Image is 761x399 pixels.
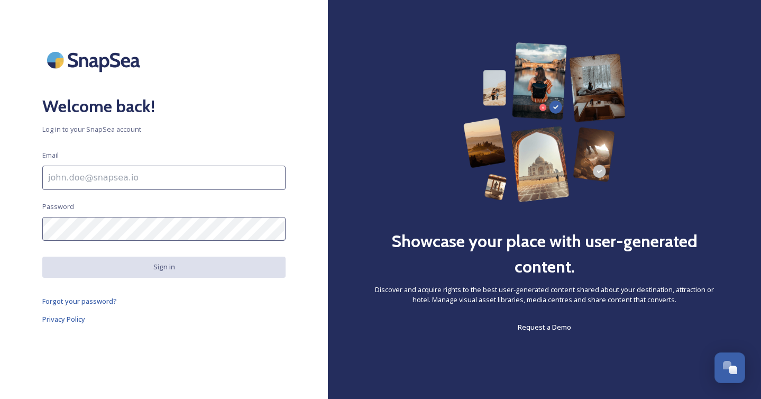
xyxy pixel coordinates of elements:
[42,166,286,190] input: john.doe@snapsea.io
[370,285,719,305] span: Discover and acquire rights to the best user-generated content shared about your destination, att...
[518,321,571,333] a: Request a Demo
[42,295,286,307] a: Forgot your password?
[370,229,719,279] h2: Showcase your place with user-generated content.
[42,94,286,119] h2: Welcome back!
[42,42,148,78] img: SnapSea Logo
[42,314,85,324] span: Privacy Policy
[42,313,286,325] a: Privacy Policy
[463,42,626,202] img: 63b42ca75bacad526042e722_Group%20154-p-800.png
[714,352,745,383] button: Open Chat
[42,150,59,160] span: Email
[42,296,117,306] span: Forgot your password?
[42,124,286,134] span: Log in to your SnapSea account
[42,202,74,212] span: Password
[42,257,286,277] button: Sign in
[518,322,571,332] span: Request a Demo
